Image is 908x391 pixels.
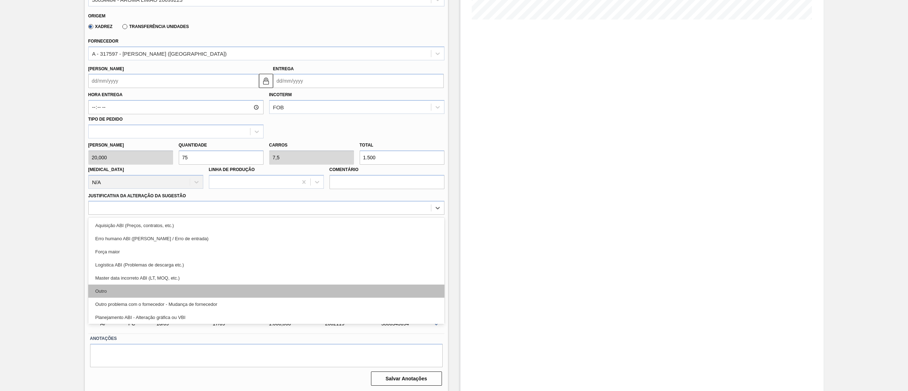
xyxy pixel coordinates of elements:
label: [PERSON_NAME] [88,66,124,71]
label: Incoterm [269,92,292,97]
div: Outro [88,285,444,298]
div: Master data incorreto ABI (LT, MOQ, etc.) [88,271,444,285]
img: locked [262,77,270,85]
div: Logística ABI (Problemas de descarga etc.) [88,258,444,271]
button: locked [259,74,273,88]
label: Anotações [90,334,443,344]
label: Justificativa da Alteração da Sugestão [88,193,186,198]
label: Transferência Unidades [122,24,189,29]
input: dd/mm/yyyy [273,74,444,88]
label: Quantidade [179,143,207,148]
input: dd/mm/yyyy [88,74,259,88]
label: Observações [88,216,444,227]
label: [MEDICAL_DATA] [88,167,124,172]
div: Aquisição ABI (Preços, contratos, etc.) [88,219,444,232]
div: Erro humano ABI ([PERSON_NAME] / Erro de entrada) [88,232,444,245]
label: Carros [269,143,288,148]
div: Planejamento ABI - Alteração gráfica ou VBI [88,311,444,324]
button: Salvar Anotações [371,371,442,386]
label: [PERSON_NAME] [88,140,173,150]
label: Total [360,143,373,148]
label: Tipo de pedido [88,117,123,122]
label: Linha de Produção [209,167,255,172]
label: Fornecedor [88,39,118,44]
label: Hora Entrega [88,90,264,100]
div: Outro problema com o fornecedor - Mudança de fornecedor [88,298,444,311]
div: Força maior [88,245,444,258]
label: Comentário [330,165,444,175]
label: Origem [88,13,106,18]
div: A - 317597 - [PERSON_NAME] ([GEOGRAPHIC_DATA]) [92,50,227,56]
label: Entrega [273,66,294,71]
label: Xadrez [88,24,113,29]
div: FOB [273,104,284,110]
